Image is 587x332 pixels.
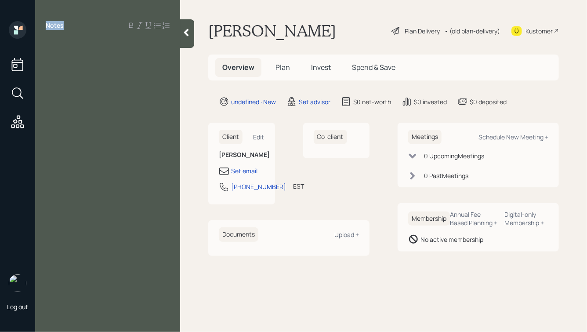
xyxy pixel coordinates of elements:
div: Kustomer [525,26,553,36]
h6: Membership [408,212,450,226]
div: Annual Fee Based Planning + [450,210,498,227]
div: Set email [231,166,257,175]
h6: Documents [219,227,258,242]
div: Upload + [334,230,359,239]
div: $0 invested [414,97,447,106]
img: hunter_neumayer.jpg [9,274,26,292]
label: Notes [46,21,64,30]
div: 0 Upcoming Meeting s [424,151,484,161]
div: • (old plan-delivery) [444,26,500,36]
div: Log out [7,303,28,311]
div: Schedule New Meeting + [478,133,548,141]
div: undefined · New [231,97,276,106]
h1: [PERSON_NAME] [208,21,336,40]
span: Spend & Save [352,62,395,72]
div: Edit [254,133,265,141]
div: Set advisor [299,97,330,106]
div: $0 deposited [470,97,507,106]
div: 0 Past Meeting s [424,171,468,180]
h6: Client [219,130,243,144]
h6: [PERSON_NAME] [219,151,265,159]
span: Plan [275,62,290,72]
div: [PHONE_NUMBER] [231,182,286,191]
div: Plan Delivery [405,26,440,36]
span: Overview [222,62,254,72]
div: $0 net-worth [353,97,391,106]
span: Invest [311,62,331,72]
div: EST [293,182,304,191]
div: No active membership [420,235,483,244]
h6: Meetings [408,130,442,144]
h6: Co-client [314,130,347,144]
div: Digital-only Membership + [505,210,548,227]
